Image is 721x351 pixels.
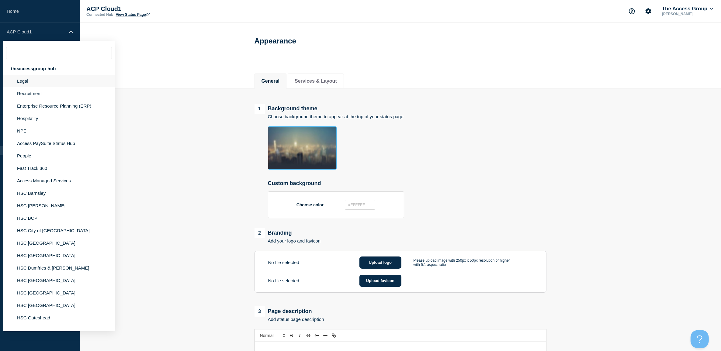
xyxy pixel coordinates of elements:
button: Toggle ordered list [313,332,321,339]
li: People [3,150,115,162]
button: Toggle italic text [296,332,304,339]
li: Access Managed Services [3,174,115,187]
a: View Status Page [116,12,150,17]
button: Toggle bulleted list [321,332,330,339]
p: Choose background theme to appear at the top of your status page [268,114,404,119]
button: Upload logo [359,256,401,269]
h1: Appearance [255,37,296,45]
button: Support [626,5,638,18]
li: Hospitality [3,112,115,125]
button: Upload favicon [359,275,401,287]
li: Fast Track 360 [3,162,115,174]
li: Legal [3,75,115,87]
div: theaccessgroup-hub [3,62,115,75]
div: Branding [255,228,321,238]
li: Recruitment [3,87,115,100]
p: Connected Hub [86,12,113,17]
input: #FFFFFF [345,200,375,210]
li: HSC City of [GEOGRAPHIC_DATA] [3,224,115,237]
span: 2 [255,228,265,238]
li: HSC [GEOGRAPHIC_DATA] [3,324,115,336]
li: HSC Gateshead [3,311,115,324]
li: HSC [GEOGRAPHIC_DATA] [3,287,115,299]
span: 1 [255,104,265,114]
p: [PERSON_NAME] [661,12,714,16]
li: NPE [3,125,115,137]
div: No file selected [268,260,359,265]
div: Choose color [268,191,404,218]
span: 3 [255,306,265,317]
iframe: Help Scout Beacon - Open [691,330,709,348]
p: Please upload image with 250px x 50px resolution or higher with 5:1 aspect ratio [414,258,517,267]
p: ACP Cloud1 [7,29,65,34]
li: HSC Dumfries & [PERSON_NAME] [3,262,115,274]
button: Toggle bold text [287,332,296,339]
div: Background theme [255,104,404,114]
p: Add your logo and favicon [268,238,321,243]
p: Add status page description [268,317,324,322]
li: HSC [GEOGRAPHIC_DATA] [3,274,115,287]
li: Enterprise Resource Planning (ERP) [3,100,115,112]
span: Font size [257,332,287,339]
p: ACP Cloud1 [86,5,208,12]
li: HSC [GEOGRAPHIC_DATA] [3,299,115,311]
button: Services & Layout [295,78,337,84]
li: HSC BCP [3,212,115,224]
div: No file selected [268,278,359,283]
button: Account settings [642,5,655,18]
button: Toggle link [330,332,338,339]
li: Access PaySuite Status Hub [3,137,115,150]
li: HSC [GEOGRAPHIC_DATA] [3,237,115,249]
img: v1 [268,126,337,170]
p: Custom background [268,180,546,187]
button: Toggle strikethrough text [304,332,313,339]
li: HSC [PERSON_NAME] [3,199,115,212]
button: The Access Group [661,6,714,12]
li: HSC Barnsley [3,187,115,199]
div: Page description [255,306,324,317]
li: HSC [GEOGRAPHIC_DATA] [3,249,115,262]
button: General [262,78,280,84]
